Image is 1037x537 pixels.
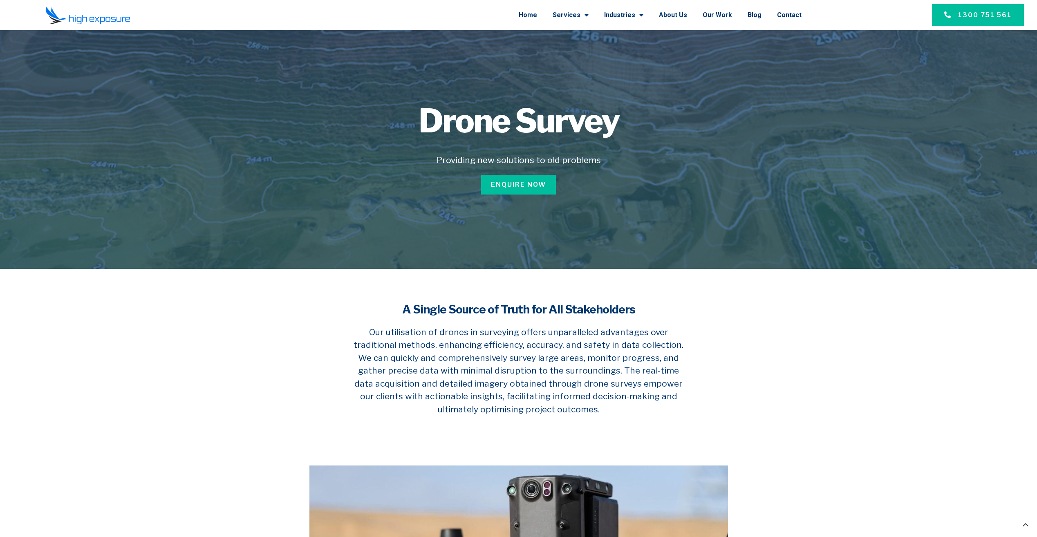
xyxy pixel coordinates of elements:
[748,4,762,26] a: Blog
[351,302,686,318] h4: A Single Source of Truth for All Stakeholders
[519,4,537,26] a: Home
[703,4,732,26] a: Our Work
[174,4,802,26] nav: Menu
[777,4,802,26] a: Contact
[274,154,763,167] h5: Providing new solutions to old problems
[45,6,130,25] img: Final-Logo copy
[932,4,1024,26] a: 1300 751 561
[491,180,546,190] span: Enquire Now
[659,4,687,26] a: About Us
[351,326,686,429] h5: Our utilisation of drones in surveying offers unparalleled advantages over traditional methods, e...
[553,4,589,26] a: Services
[274,105,763,137] h1: Drone Survey
[604,4,643,26] a: Industries
[958,10,1012,20] span: 1300 751 561
[481,175,556,195] a: Enquire Now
